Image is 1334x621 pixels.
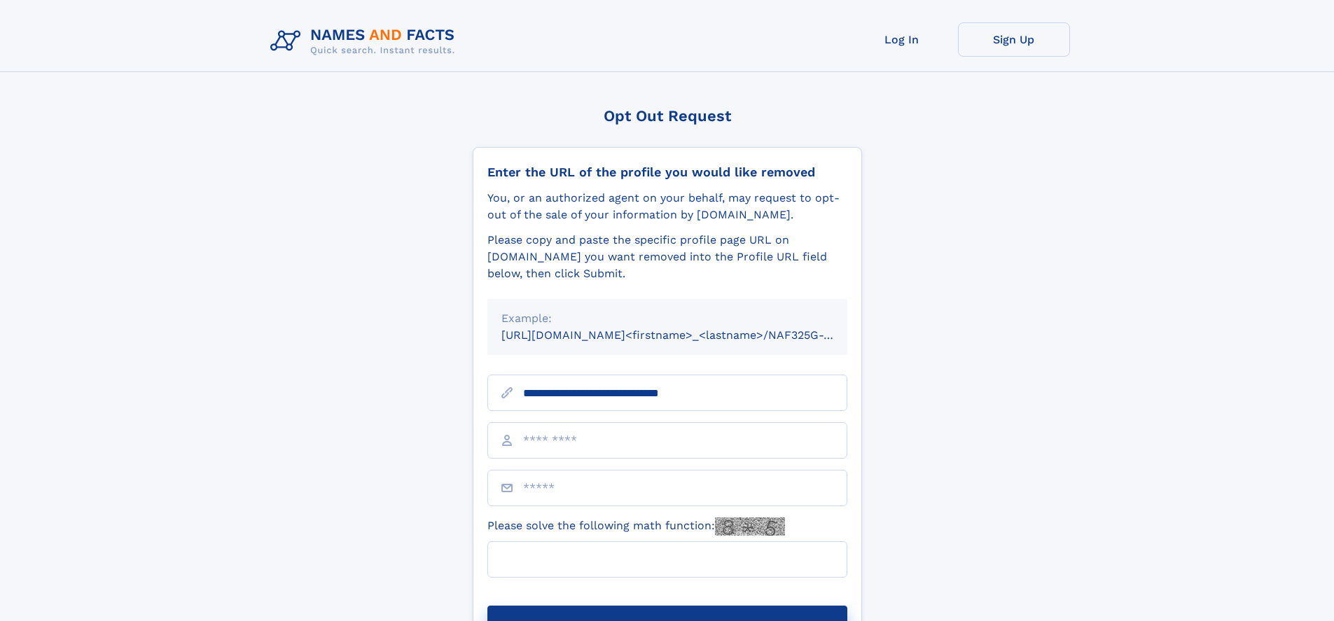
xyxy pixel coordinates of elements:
div: Enter the URL of the profile you would like removed [487,165,847,180]
div: Opt Out Request [473,107,862,125]
div: Please copy and paste the specific profile page URL on [DOMAIN_NAME] you want removed into the Pr... [487,232,847,282]
div: You, or an authorized agent on your behalf, may request to opt-out of the sale of your informatio... [487,190,847,223]
a: Log In [846,22,958,57]
a: Sign Up [958,22,1070,57]
small: [URL][DOMAIN_NAME]<firstname>_<lastname>/NAF325G-xxxxxxxx [501,328,874,342]
label: Please solve the following math function: [487,517,785,536]
img: Logo Names and Facts [265,22,466,60]
div: Example: [501,310,833,327]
